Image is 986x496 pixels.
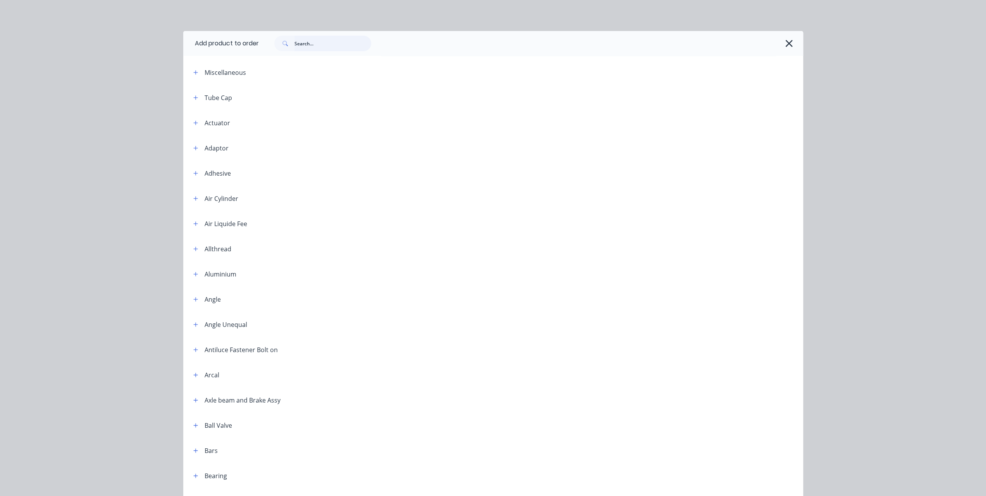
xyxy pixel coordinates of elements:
div: Bearing [205,471,227,480]
div: Arcal [205,370,219,380]
div: Tube Cap [205,93,232,102]
div: Add product to order [183,31,259,56]
div: Aluminium [205,270,236,279]
div: Angle [205,295,221,304]
div: Antiluce Fastener Bolt on [205,345,278,354]
input: Search... [294,36,371,51]
div: Adaptor [205,143,229,153]
div: Miscellaneous [205,68,246,77]
div: Air Liquide Fee [205,219,247,228]
div: Ball Valve [205,421,232,430]
div: Actuator [205,118,230,128]
div: Adhesive [205,169,231,178]
div: Air Cylinder [205,194,238,203]
div: Allthread [205,244,231,254]
div: Axle beam and Brake Assy [205,396,280,405]
div: Bars [205,446,218,455]
div: Angle Unequal [205,320,247,329]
